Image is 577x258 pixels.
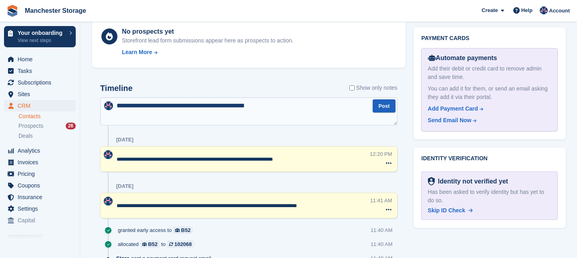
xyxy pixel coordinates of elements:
[428,188,551,205] div: Has been asked to verify identity but has yet to do so.
[18,132,76,140] a: Deals
[122,48,293,56] a: Learn More
[18,180,66,191] span: Coupons
[174,240,192,248] div: 102068
[18,122,43,130] span: Prospects
[6,5,18,17] img: stora-icon-8386f47178a22dfd0bd8f6a31ec36ba5ce8667c1dd55bd0f319d3a0aa187defe.svg
[4,168,76,179] a: menu
[422,155,558,162] h2: Identity verification
[482,6,498,14] span: Create
[18,191,66,203] span: Insurance
[4,89,76,100] a: menu
[371,240,393,248] div: 11:40 AM
[549,7,570,15] span: Account
[18,157,66,168] span: Invoices
[116,137,133,143] div: [DATE]
[18,113,76,120] a: Contacts
[116,240,198,248] div: allocated to
[435,177,508,186] div: Identity not verified yet
[373,99,395,113] button: Post
[18,54,66,65] span: Home
[428,53,551,63] div: Automate payments
[18,203,66,214] span: Settings
[349,84,397,92] label: Show only notes
[7,233,80,241] span: Storefront
[18,145,66,156] span: Analytics
[148,240,157,248] div: B52
[422,35,558,42] h2: Payment cards
[428,207,465,214] span: Skip ID Check
[18,132,33,140] span: Deals
[181,226,191,234] div: B52
[4,180,76,191] a: menu
[18,89,66,100] span: Sites
[428,85,551,101] div: You can add it for them, or send an email asking they add it via their portal.
[18,30,65,36] p: Your onboarding
[428,177,435,186] img: Identity Verification Ready
[370,197,392,204] div: 11:41 AM
[371,226,393,234] div: 11:40 AM
[18,65,66,77] span: Tasks
[428,105,478,113] div: Add Payment Card
[140,240,159,248] a: B52
[428,206,473,215] a: Skip ID Check
[4,157,76,168] a: menu
[349,84,355,92] input: Show only notes
[116,226,197,234] div: granted early access to
[4,203,76,214] a: menu
[66,123,76,129] div: 26
[4,77,76,88] a: menu
[18,77,66,88] span: Subscriptions
[428,105,548,113] a: Add Payment Card
[167,240,194,248] a: 102068
[4,145,76,156] a: menu
[122,36,293,45] div: Storefront lead form submissions appear here as prospects to action.
[4,191,76,203] a: menu
[370,150,392,158] div: 12:20 PM
[4,26,76,47] a: Your onboarding View next steps
[521,6,533,14] span: Help
[122,27,293,36] div: No prospects yet
[4,215,76,226] a: menu
[18,215,66,226] span: Capital
[22,4,89,17] a: Manchester Storage
[100,84,133,93] h2: Timeline
[428,64,551,81] div: Add their debit or credit card to remove admin and save time.
[18,122,76,130] a: Prospects 26
[18,168,66,179] span: Pricing
[116,183,133,189] div: [DATE]
[18,100,66,111] span: CRM
[122,48,152,56] div: Learn More
[4,100,76,111] a: menu
[428,116,472,125] div: Send Email Now
[18,37,65,44] p: View next steps
[4,54,76,65] a: menu
[4,65,76,77] a: menu
[173,226,192,234] a: B52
